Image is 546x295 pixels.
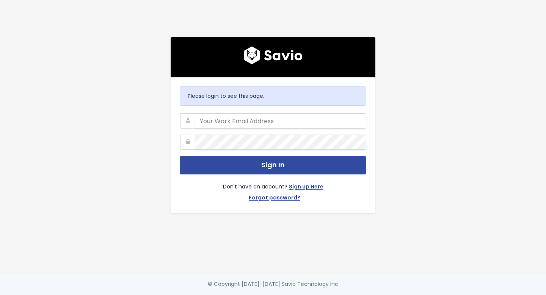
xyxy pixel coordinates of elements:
button: Sign In [180,156,366,174]
img: logo600x187.a314fd40982d.png [244,46,303,64]
a: Forgot password? [249,193,300,204]
div: © Copyright [DATE]-[DATE] Savio Technology Inc [208,279,338,289]
p: Please login to see this page. [188,91,358,101]
a: Sign up Here [289,182,323,193]
div: Don't have an account? [180,174,366,204]
input: Your Work Email Address [195,113,366,129]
